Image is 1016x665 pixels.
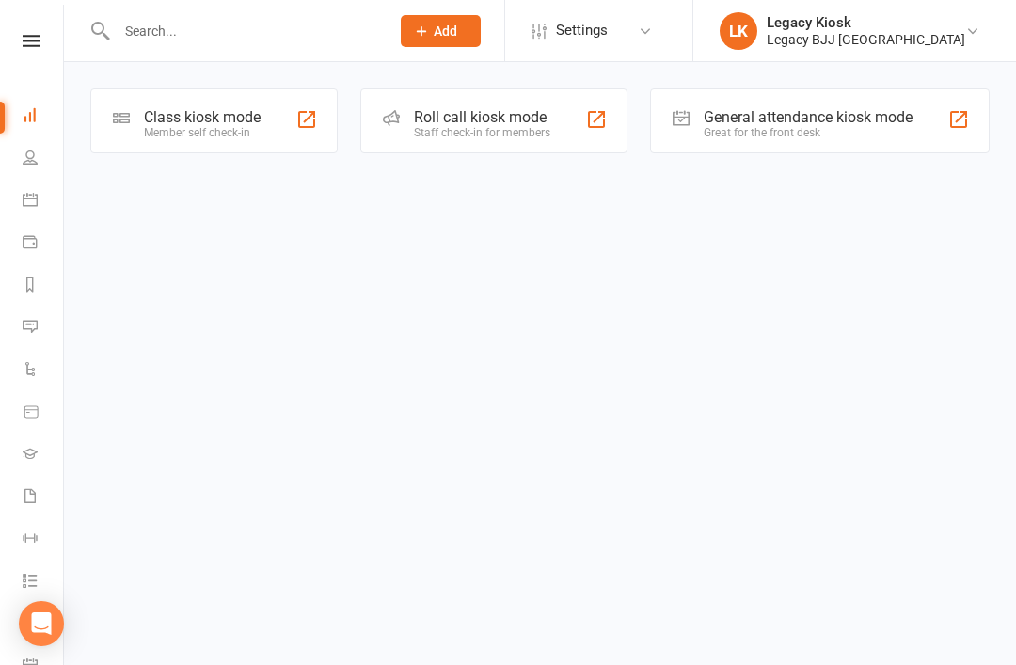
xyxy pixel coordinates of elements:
[144,108,261,126] div: Class kiosk mode
[556,9,608,52] span: Settings
[23,265,65,308] a: Reports
[19,601,64,646] div: Open Intercom Messenger
[23,223,65,265] a: Payments
[704,108,913,126] div: General attendance kiosk mode
[23,392,65,435] a: Product Sales
[23,181,65,223] a: Calendar
[111,18,376,44] input: Search...
[720,12,757,50] div: LK
[767,14,965,31] div: Legacy Kiosk
[414,108,550,126] div: Roll call kiosk mode
[23,96,65,138] a: Dashboard
[704,126,913,139] div: Great for the front desk
[401,15,481,47] button: Add
[23,138,65,181] a: People
[144,126,261,139] div: Member self check-in
[434,24,457,39] span: Add
[767,31,965,48] div: Legacy BJJ [GEOGRAPHIC_DATA]
[414,126,550,139] div: Staff check-in for members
